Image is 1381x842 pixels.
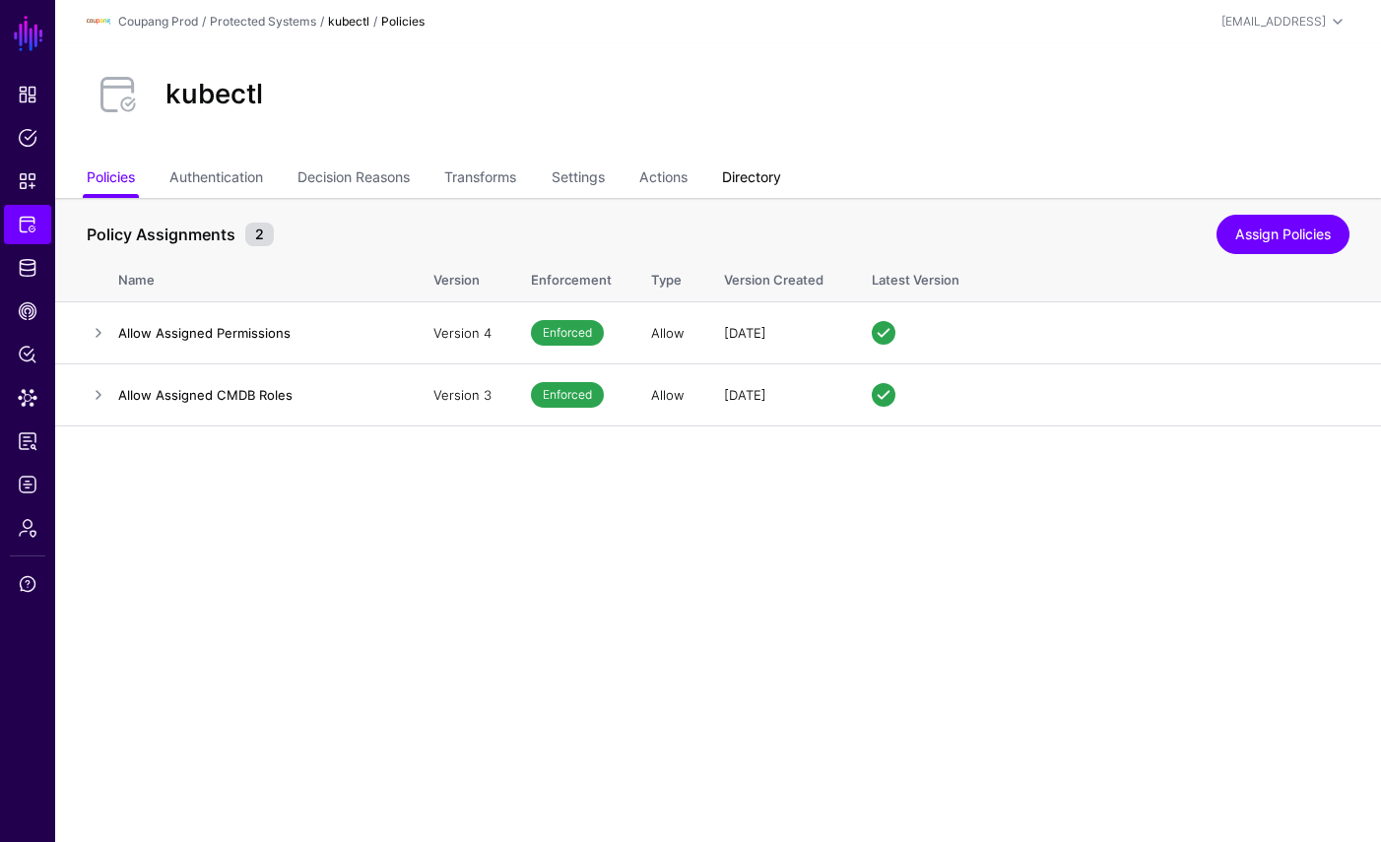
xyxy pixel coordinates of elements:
[4,291,51,331] a: CAEP Hub
[511,251,631,302] th: Enforcement
[4,335,51,374] a: Policy Lens
[4,421,51,461] a: Access Reporting
[87,161,135,198] a: Policies
[704,251,852,302] th: Version Created
[118,324,394,342] h4: Allow Assigned Permissions
[369,13,381,31] div: /
[4,162,51,201] a: Snippets
[639,161,688,198] a: Actions
[18,345,37,364] span: Policy Lens
[18,301,37,321] span: CAEP Hub
[18,431,37,451] span: Access Reporting
[169,161,263,198] a: Authentication
[4,508,51,548] a: Admin
[18,258,37,278] span: Identity Data Fabric
[631,364,704,426] td: Allow
[118,251,414,302] th: Name
[4,465,51,504] a: Logs
[18,518,37,538] span: Admin
[531,382,604,408] span: Enforced
[118,386,394,404] h4: Allow Assigned CMDB Roles
[852,251,1381,302] th: Latest Version
[82,223,240,246] span: Policy Assignments
[18,574,37,594] span: Support
[4,205,51,244] a: Protected Systems
[722,161,781,198] a: Directory
[724,387,766,403] span: [DATE]
[18,171,37,191] span: Snippets
[18,388,37,408] span: Data Lens
[245,223,274,246] small: 2
[552,161,605,198] a: Settings
[724,325,766,341] span: [DATE]
[18,215,37,234] span: Protected Systems
[328,14,369,29] strong: kubectl
[165,78,263,110] h2: kubectl
[1217,215,1349,254] a: Assign Policies
[87,10,110,33] img: svg+xml;base64,PHN2ZyBpZD0iTG9nbyIgeG1sbnM9Imh0dHA6Ly93d3cudzMub3JnLzIwMDAvc3ZnIiB3aWR0aD0iMTIxLj...
[297,161,410,198] a: Decision Reasons
[631,302,704,364] td: Allow
[414,364,511,426] td: Version 3
[210,14,316,29] a: Protected Systems
[531,320,604,346] span: Enforced
[4,75,51,114] a: Dashboard
[198,13,210,31] div: /
[18,475,37,494] span: Logs
[4,248,51,288] a: Identity Data Fabric
[381,14,425,29] strong: Policies
[18,85,37,104] span: Dashboard
[118,14,198,29] a: Coupang Prod
[4,118,51,158] a: Policies
[414,251,511,302] th: Version
[1221,13,1326,31] div: [EMAIL_ADDRESS]
[316,13,328,31] div: /
[18,128,37,148] span: Policies
[414,302,511,364] td: Version 4
[444,161,516,198] a: Transforms
[12,12,45,55] a: SGNL
[631,251,704,302] th: Type
[4,378,51,418] a: Data Lens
